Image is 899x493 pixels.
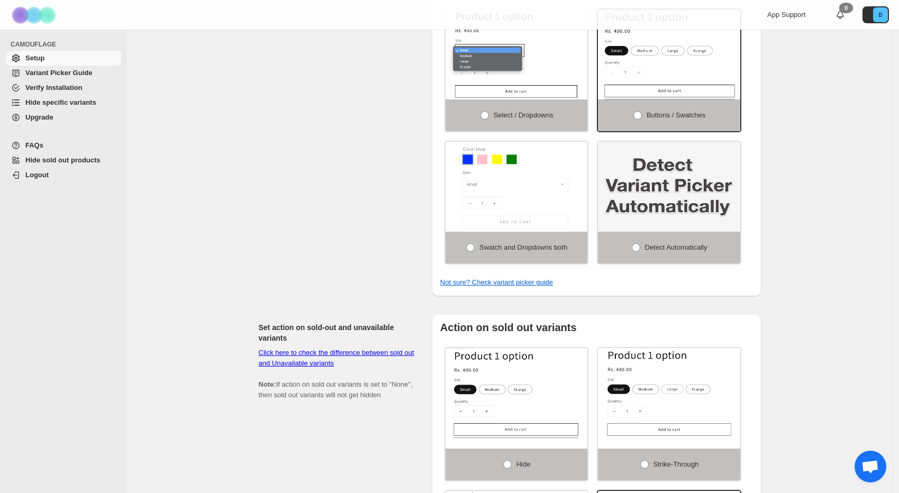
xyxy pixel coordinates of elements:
span: Variant Picker Guide [25,69,92,77]
a: Setup [6,51,121,66]
span: Swatch and Dropdowns both [479,243,567,251]
span: Avatar with initials B [873,7,888,22]
img: Detect Automatically [598,142,740,232]
a: Not sure? Check variant picker guide [440,278,553,286]
img: Camouflage [8,1,61,30]
div: 0 [839,3,853,13]
a: FAQs [6,138,121,153]
img: Buttons / Swatches [598,10,740,99]
a: 0 [835,10,846,20]
span: Hide specific variants [25,98,96,106]
a: Open chat [855,451,886,482]
img: Hide [446,348,588,438]
span: FAQs [25,141,43,149]
img: Swatch and Dropdowns both [446,142,588,232]
span: Strike-through [653,460,699,468]
img: Select / Dropdowns [446,10,588,99]
span: Upgrade [25,113,53,121]
a: Upgrade [6,110,121,125]
span: Buttons / Swatches [647,111,705,119]
span: CAMOUFLAGE [11,40,122,49]
a: Variant Picker Guide [6,66,121,80]
span: Verify Installation [25,84,83,92]
a: Hide sold out products [6,153,121,168]
text: B [878,12,882,18]
a: Click here to check the difference between sold out and Unavailable variants [259,349,414,367]
button: Avatar with initials B [862,6,889,23]
a: Verify Installation [6,80,121,95]
img: Strike-through [598,348,740,438]
span: Detect Automatically [645,243,707,251]
span: App Support [767,11,805,19]
span: Logout [25,171,49,179]
span: Hide [516,460,531,468]
b: Note: [259,380,276,388]
span: Hide sold out products [25,156,101,164]
b: Action on sold out variants [440,322,577,333]
a: Logout [6,168,121,182]
a: Hide specific variants [6,95,121,110]
span: If action on sold out variants is set to "None", then sold out variants will not get hidden [259,349,414,399]
h2: Set action on sold-out and unavailable variants [259,322,415,343]
span: Setup [25,54,44,62]
span: Select / Dropdowns [494,111,553,119]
